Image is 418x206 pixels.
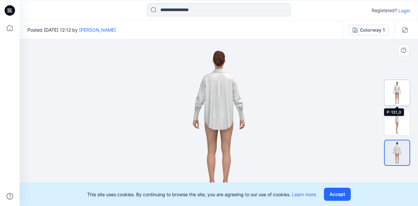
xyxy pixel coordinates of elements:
p: Registered? [372,7,397,14]
img: eyJhbGciOiJIUzI1NiIsImtpZCI6IjAiLCJzbHQiOiJzZXMiLCJ0eXAiOiJKV1QifQ.eyJkYXRhIjp7InR5cGUiOiJzdG9yYW... [160,39,278,206]
p: Login [398,7,410,14]
img: P-131_1 [384,110,410,135]
a: Learn more [292,192,316,197]
div: Colorway 1 [360,26,385,34]
img: P-131_2 [385,140,410,165]
button: Colorway 1 [348,25,389,35]
span: Posted [DATE] 12:12 by [27,26,116,33]
a: [PERSON_NAME] [79,27,116,33]
p: This site uses cookies. By continuing to browse the site, you are agreeing to our use of cookies. [87,191,316,198]
img: P-131_0 [384,80,410,105]
button: Accept [324,188,351,201]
